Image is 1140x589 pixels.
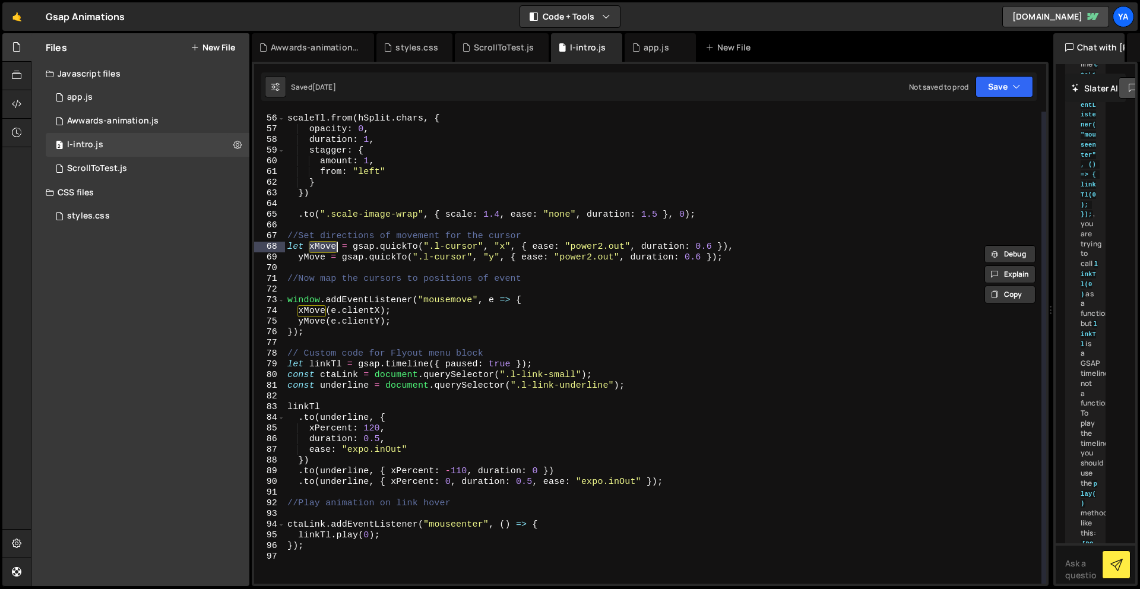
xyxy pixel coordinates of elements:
[1002,6,1109,27] a: [DOMAIN_NAME]
[984,265,1035,283] button: Explain
[312,82,336,92] div: [DATE]
[46,9,125,24] div: Gsap Animations
[2,2,31,31] a: 🤙
[46,85,249,109] div: 16171/43485.js
[254,434,285,445] div: 86
[976,76,1033,97] button: Save
[254,349,285,359] div: 78
[46,157,249,180] div: 16171/43617.js
[254,167,285,178] div: 61
[46,41,67,54] h2: Files
[46,109,249,133] div: 16171/44266.js
[254,306,285,316] div: 74
[254,242,285,252] div: 68
[254,530,285,541] div: 95
[254,210,285,220] div: 65
[254,188,285,199] div: 63
[254,135,285,145] div: 58
[31,62,249,85] div: Javascript files
[271,42,360,53] div: Awwards-animation.js
[254,338,285,349] div: 77
[254,509,285,520] div: 93
[254,145,285,156] div: 59
[254,413,285,423] div: 84
[67,163,127,174] div: ScrollToTest.js
[254,541,285,552] div: 96
[46,133,249,157] div: 16171/44141.js
[56,141,63,151] span: 2
[909,82,968,92] div: Not saved to prod
[1113,6,1134,27] a: ya
[1053,33,1125,62] div: Chat with [PERSON_NAME]
[254,466,285,477] div: 89
[254,274,285,284] div: 71
[254,199,285,210] div: 64
[191,43,235,52] button: New File
[254,113,285,124] div: 56
[254,231,285,242] div: 67
[67,116,159,126] div: Awwards-animation.js
[570,42,606,53] div: l-intro.js
[984,245,1035,263] button: Debug
[254,178,285,188] div: 62
[474,42,534,53] div: ScrollToTest.js
[254,263,285,274] div: 70
[254,520,285,530] div: 94
[254,487,285,498] div: 91
[254,370,285,381] div: 80
[705,42,755,53] div: New File
[254,124,285,135] div: 57
[67,211,110,221] div: styles.css
[984,286,1035,303] button: Copy
[644,42,669,53] div: app.js
[67,140,103,150] div: l-intro.js
[254,498,285,509] div: 92
[46,204,249,228] div: 16171/43483.css
[395,42,438,53] div: styles.css
[254,445,285,455] div: 87
[254,220,285,231] div: 66
[31,180,249,204] div: CSS files
[254,402,285,413] div: 83
[254,477,285,487] div: 90
[254,423,285,434] div: 85
[1071,83,1119,94] h2: Slater AI
[67,92,93,103] div: app.js
[254,252,285,263] div: 69
[1081,320,1097,349] code: linkTl
[254,359,285,370] div: 79
[254,455,285,466] div: 88
[1081,480,1097,508] code: play()
[254,316,285,327] div: 75
[254,295,285,306] div: 73
[254,552,285,562] div: 97
[254,327,285,338] div: 76
[254,391,285,402] div: 82
[254,284,285,295] div: 72
[291,82,336,92] div: Saved
[520,6,620,27] button: Code + Tools
[254,381,285,391] div: 81
[254,156,285,167] div: 60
